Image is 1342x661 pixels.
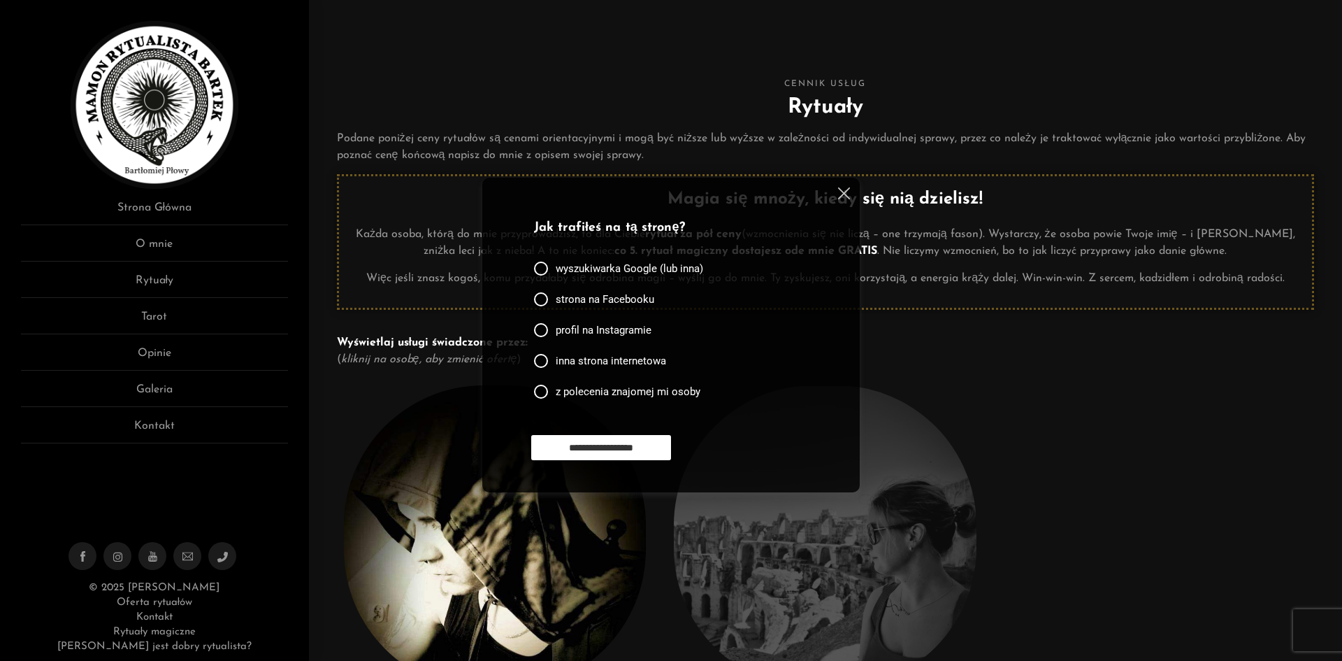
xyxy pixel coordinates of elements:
a: Rytuały [21,272,288,298]
a: [PERSON_NAME] jest dobry rytualista? [57,641,252,652]
p: Podane poniżej ceny rytuałów są cenami orientacyjnymi i mogą być niższe lub wyższe w zależności o... [337,130,1314,164]
span: inna strona internetowa [556,354,666,368]
img: Rytualista Bartek [71,21,238,189]
p: ( ) [337,334,1314,368]
a: Strona Główna [21,199,288,225]
h2: Rytuały [337,92,1314,123]
p: Jak trafiłeś na tą stronę? [534,219,802,238]
em: kliknij na osobę, aby zmienić ofertę [341,354,517,365]
a: Kontakt [136,612,173,623]
a: O mnie [21,236,288,262]
a: Kontakt [21,418,288,443]
span: Cennik usług [337,77,1314,92]
a: Galeria [21,381,288,407]
span: wyszukiwarka Google (lub inna) [556,262,703,276]
a: Oferta rytuałów [117,597,192,608]
img: cross.svg [838,187,850,199]
span: profil na Instagramie [556,323,651,337]
a: Rytuały magiczne [113,627,196,637]
span: z polecenia znajomej mi osoby [556,385,700,399]
p: Więc jeśli znasz kogoś, komu przydałaby się odrobina magii – wyślij go do mnie. Ty zyskujesz, oni... [349,270,1301,287]
span: strona na Facebooku [556,292,654,306]
p: Każda osoba, którą do mnie przyprowadzisz, to dla Ciebie (wzmocnienia się nie liczą – one trzymaj... [349,226,1301,260]
strong: Wyświetlaj usługi świadczone przez: [337,337,528,348]
a: Opinie [21,345,288,371]
a: Tarot [21,308,288,334]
